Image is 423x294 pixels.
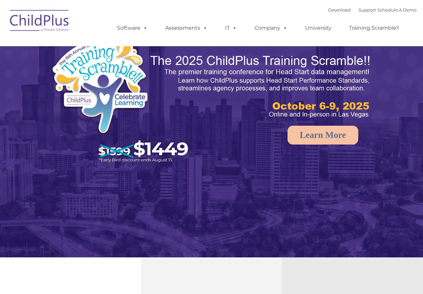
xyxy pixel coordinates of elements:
[248,21,294,35] a: Company
[359,7,376,13] a: Support
[377,7,416,13] a: Schedule A Demo
[342,21,405,35] a: Training Scramble!!
[110,21,154,35] a: Software
[298,21,338,35] a: University
[159,21,214,35] a: Assessments
[218,21,244,35] a: IT
[7,5,73,38] img: ChildPlus by Procare Solutions
[328,7,351,13] a: Download
[328,7,416,13] font: |
[288,126,358,145] a: Learn More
